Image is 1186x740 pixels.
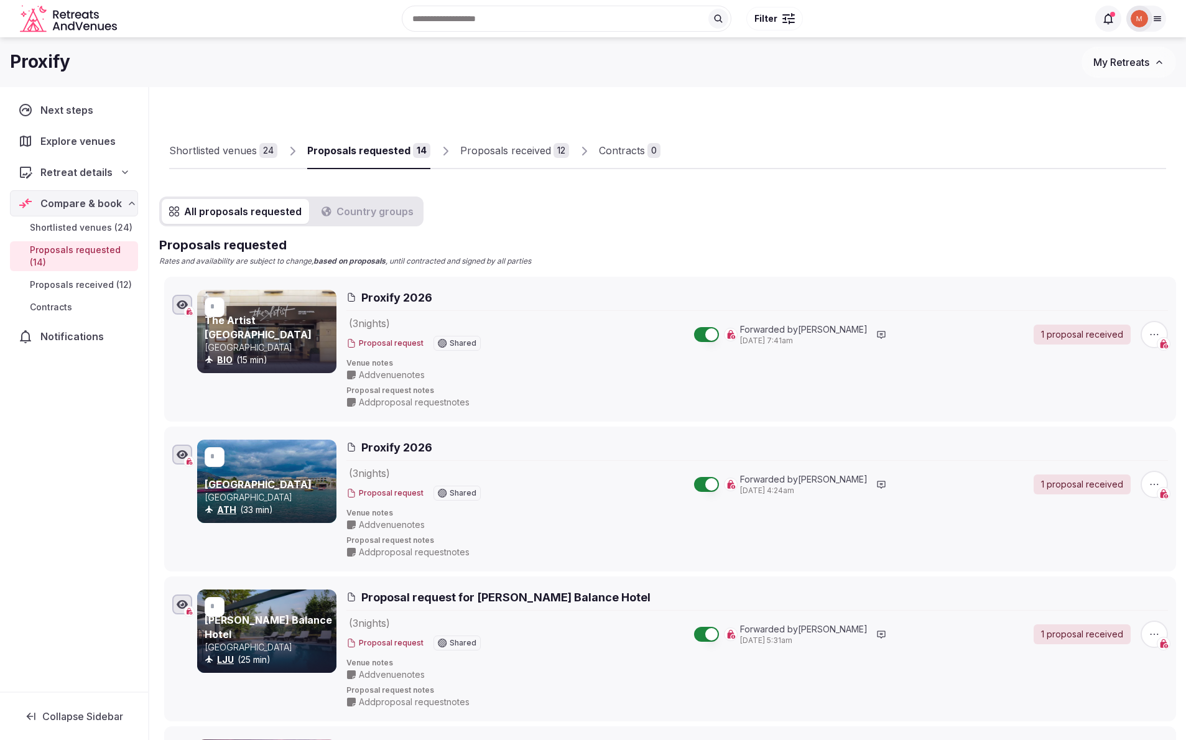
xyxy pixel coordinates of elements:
span: Proposals requested (14) [30,244,133,269]
div: 14 [413,143,430,158]
span: Add proposal request notes [359,696,470,708]
span: ( 3 night s ) [349,617,390,629]
a: 1 proposal received [1034,474,1131,494]
img: Mark Fromson [1131,10,1148,27]
a: BIO [217,354,233,365]
span: Forwarded by [PERSON_NAME] [740,323,868,336]
div: (25 min) [205,654,334,666]
a: The Artist [GEOGRAPHIC_DATA] [205,314,312,340]
span: Venue notes [346,358,1168,369]
span: Venue notes [346,658,1168,668]
span: Add proposal request notes [359,396,470,409]
span: Proposal request for [PERSON_NAME] Balance Hotel [361,590,651,605]
a: Notifications [10,323,138,349]
span: Proxify 2026 [361,440,432,455]
a: Proposals requested14 [307,133,430,169]
span: Compare & book [40,196,122,211]
span: Notifications [40,329,109,344]
div: 12 [554,143,569,158]
div: Proposals received [460,143,551,158]
div: Proposals requested [307,143,410,158]
span: Add venue notes [359,369,425,381]
a: Shortlisted venues24 [169,133,277,169]
span: Shared [450,489,476,497]
div: 0 [647,143,660,158]
a: Contracts0 [599,133,660,169]
span: Venue notes [346,508,1168,519]
button: Filter [746,7,803,30]
div: Shortlisted venues [169,143,257,158]
span: Proposal request notes [346,685,1168,696]
button: My Retreats [1082,47,1176,78]
span: Proposal request notes [346,386,1168,396]
a: Next steps [10,97,138,123]
p: [GEOGRAPHIC_DATA] [205,491,334,504]
span: Next steps [40,103,98,118]
span: Shared [450,639,476,647]
button: Proposal request [346,338,424,349]
a: Proposals received12 [460,133,569,169]
span: ( 3 night s ) [349,317,390,330]
p: [GEOGRAPHIC_DATA] [205,641,334,654]
span: Collapse Sidebar [42,710,123,723]
span: [DATE] 7:41am [740,336,868,346]
span: Shared [450,340,476,347]
span: Add venue notes [359,668,425,681]
div: 24 [259,143,277,158]
a: 1 proposal received [1034,325,1131,345]
a: Explore venues [10,128,138,154]
span: Forwarded by [PERSON_NAME] [740,623,868,636]
span: [DATE] 4:24am [740,486,868,496]
span: Proposal request notes [346,535,1168,546]
span: Add venue notes [359,519,425,531]
span: Forwarded by [PERSON_NAME] [740,473,868,486]
span: My Retreats [1093,56,1149,68]
span: Filter [754,12,777,25]
a: Proposals received (12) [10,276,138,294]
a: ATH [217,504,236,515]
span: Add proposal request notes [359,546,470,558]
a: Shortlisted venues (24) [10,219,138,236]
button: Country groups [314,199,421,224]
p: Rates and availability are subject to change, , until contracted and signed by all parties [159,256,1176,267]
div: (15 min) [205,354,334,366]
span: Retreat details [40,165,113,180]
a: Visit the homepage [20,5,119,33]
p: [GEOGRAPHIC_DATA] [205,341,334,354]
span: Contracts [30,301,72,313]
span: [DATE] 5:31am [740,636,868,646]
svg: Retreats and Venues company logo [20,5,119,33]
span: Proxify 2026 [361,290,432,305]
span: Explore venues [40,134,121,149]
span: Shortlisted venues (24) [30,221,132,234]
span: ( 3 night s ) [349,467,390,479]
button: All proposals requested [162,199,309,224]
button: Collapse Sidebar [10,703,138,730]
span: Proposals received (12) [30,279,132,291]
a: Proposals requested (14) [10,241,138,271]
div: Contracts [599,143,645,158]
strong: based on proposals [313,256,386,266]
a: 1 proposal received [1034,624,1131,644]
a: [PERSON_NAME] Balance Hotel [205,614,332,640]
a: Contracts [10,298,138,316]
a: [GEOGRAPHIC_DATA] [205,478,312,491]
a: LJU [217,654,234,665]
button: Proposal request [346,638,424,649]
div: (33 min) [205,504,334,516]
h2: Proposals requested [159,236,1176,254]
button: Proposal request [346,488,424,499]
h1: Proxify [10,50,70,74]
